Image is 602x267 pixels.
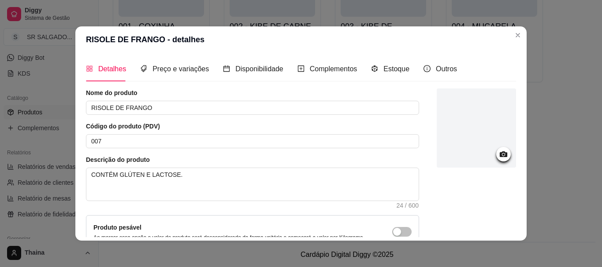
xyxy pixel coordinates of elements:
span: Disponibilidade [235,65,283,73]
input: Ex.: Hamburguer de costela [86,101,419,115]
article: Código do produto (PDV) [86,122,419,131]
p: Ao marcar essa opção o valor do produto será desconsiderado da forma unitária e começará a valer ... [93,234,364,241]
span: Outros [436,65,457,73]
button: Close [511,28,525,42]
span: code-sandbox [371,65,378,72]
span: Complementos [310,65,357,73]
span: calendar [223,65,230,72]
span: Detalhes [98,65,126,73]
article: Descrição do produto [86,155,419,164]
article: Nome do produto [86,88,419,97]
span: appstore [86,65,93,72]
span: plus-square [297,65,305,72]
span: Preço e variações [152,65,209,73]
span: Estoque [383,65,409,73]
textarea: CONTÉM GLÚTEN E LACTOSE. [86,168,419,201]
span: tags [140,65,147,72]
label: Produto pesável [93,224,141,231]
header: RISOLE DE FRANGO - detalhes [75,26,527,53]
input: Ex.: 123 [86,134,419,148]
span: info-circle [424,65,431,72]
